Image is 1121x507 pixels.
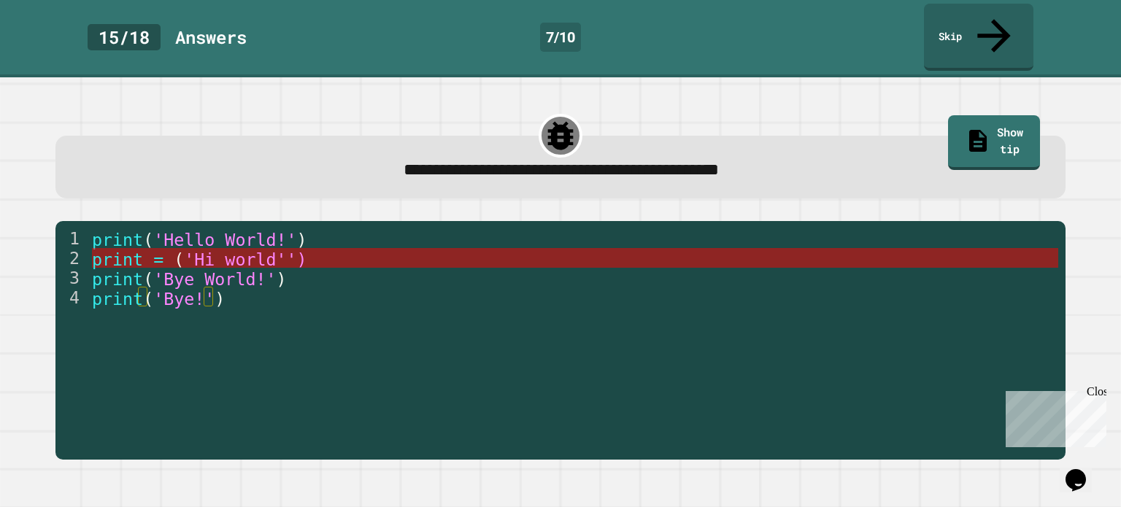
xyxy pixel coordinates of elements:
[92,289,143,309] span: print
[1060,449,1106,492] iframe: chat widget
[1000,385,1106,447] iframe: chat widget
[55,287,89,307] div: 4
[92,269,143,289] span: print
[92,230,143,249] span: print
[88,24,161,50] div: 15 / 18
[6,6,101,93] div: Chat with us now!Close
[540,23,581,52] div: 7 / 10
[143,289,153,309] span: (
[92,249,143,269] span: print
[184,249,307,269] span: 'Hi world'')
[277,269,287,289] span: )
[153,249,163,269] span: =
[153,289,215,309] span: 'Bye!'
[143,269,153,289] span: (
[924,4,1033,71] a: Skip
[175,24,247,50] div: Answer s
[55,228,89,248] div: 1
[143,230,153,249] span: (
[174,249,184,269] span: (
[215,289,225,309] span: )
[948,115,1040,170] a: Show tip
[153,230,296,249] span: 'Hello World!'
[153,269,276,289] span: 'Bye World!'
[55,268,89,287] div: 3
[55,248,89,268] div: 2
[297,230,307,249] span: )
